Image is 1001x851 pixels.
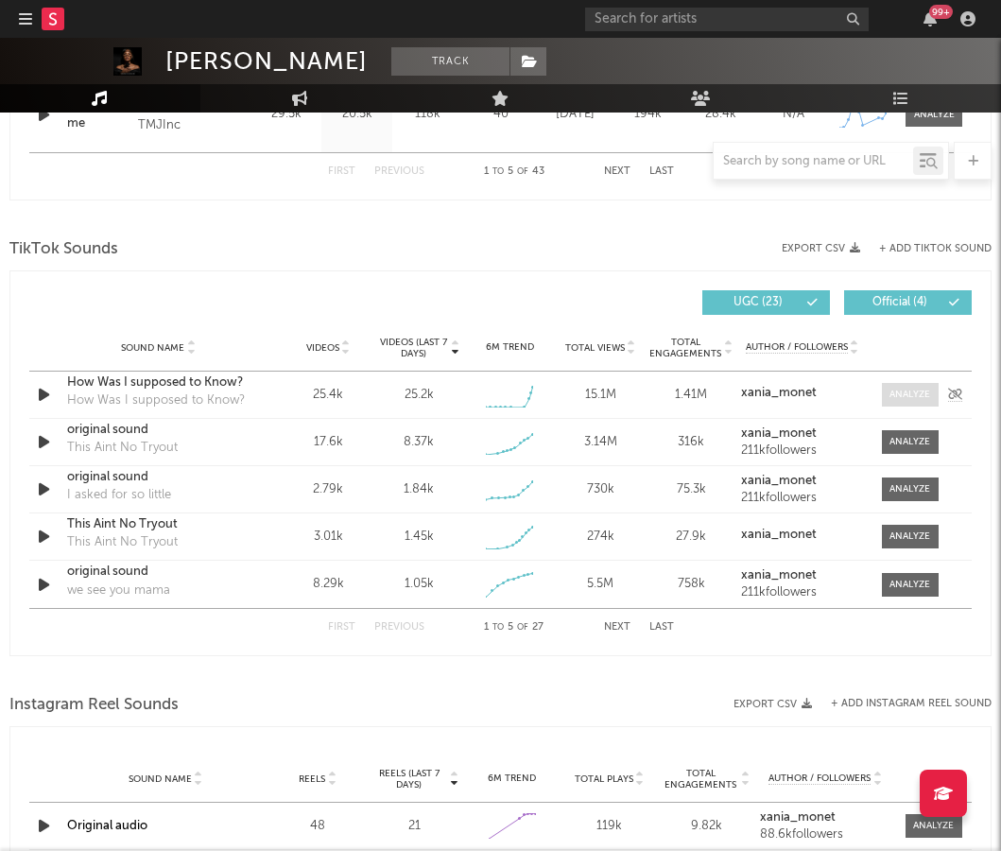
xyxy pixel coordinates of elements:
div: 48 [274,817,362,836]
div: How Was I supposed to Know? [67,391,245,410]
a: xania_monet [741,387,863,400]
a: xania_monet [741,475,863,488]
button: Track [391,47,509,76]
span: Author / Followers [746,341,848,354]
div: 118k [397,105,458,124]
button: + Add TikTok Sound [860,244,992,254]
div: 211k followers [741,586,863,599]
button: Official(4) [844,290,972,315]
div: 316k [650,433,732,452]
span: UGC ( 23 ) [715,297,802,308]
a: xania_monet [760,811,891,825]
input: Search for artists [585,8,869,31]
div: 20.5k [326,105,388,124]
span: Videos (last 7 days) [378,337,448,359]
strong: xania_monet [741,569,817,582]
button: Export CSV [733,699,812,710]
div: 6M Trend [469,340,550,355]
a: xania_monet [741,529,863,542]
a: xania_monet [741,569,863,582]
div: 27.9k [650,528,732,547]
span: Sound Name [129,773,192,785]
a: This Aint No Tryout [67,515,250,534]
div: 88.6k followers [760,828,891,842]
a: original sound [67,468,250,487]
div: 211k followers [741,444,863,458]
div: 21 [371,817,459,836]
div: 1.41M [650,386,732,405]
span: Reels (last 7 days) [371,768,448,790]
span: Reels [299,773,325,785]
button: 99+ [923,11,937,26]
button: + Add TikTok Sound [879,244,992,254]
a: xania_monet [741,427,863,441]
span: Official ( 4 ) [856,297,943,308]
button: + Add Instagram Reel Sound [831,699,992,709]
strong: xania_monet [741,427,817,440]
div: 29.5k [255,105,317,124]
div: 25.2k [405,386,434,405]
button: Next [604,622,630,633]
div: 28.4k [689,105,752,124]
div: [DATE] [544,105,607,124]
div: 40 [468,105,534,124]
span: Total Views [565,342,625,354]
div: 6M Trend [468,772,556,786]
span: Total Plays [575,773,633,785]
a: original sound [67,421,250,440]
button: Export CSV [782,243,860,254]
span: Sound Name [121,342,184,354]
input: Search by song name or URL [714,154,913,169]
div: 75.3k [650,480,732,499]
div: 730k [560,480,641,499]
div: 3.14M [560,433,641,452]
div: 25.4k [287,386,369,405]
span: Total Engagements [649,337,721,359]
div: This Aint No Tryout [67,533,178,552]
span: TikTok Sounds [9,238,118,261]
div: 5.5M [560,575,641,594]
div: 15.1M [560,386,641,405]
a: original sound [67,563,250,582]
div: 17.6k [287,433,369,452]
div: + Add Instagram Reel Sound [812,699,992,709]
button: First [328,622,355,633]
span: Author / Followers [768,773,871,785]
span: Total Engagements [663,768,739,790]
div: we see you mama [67,582,170,600]
div: This Aint No Tryout [67,439,178,458]
div: 758k [650,575,732,594]
a: I found me [67,96,129,133]
div: 1.05k [405,575,434,594]
span: of [517,623,528,632]
div: 8.37k [404,433,434,452]
div: 119k [565,817,653,836]
div: I asked for so little [67,486,171,505]
strong: xania_monet [741,475,817,487]
div: 2.79k [287,480,369,499]
span: Instagram Reel Sounds [9,694,179,717]
button: UGC(23) [702,290,830,315]
a: How Was I supposed to Know? [67,373,250,392]
div: 2025 TMJInc [138,92,189,137]
span: Videos [306,342,339,354]
div: [PERSON_NAME] [165,47,368,76]
div: 1.45k [405,528,434,547]
div: 1 5 27 [462,617,566,639]
div: 3.01k [287,528,369,547]
strong: xania_monet [741,387,817,399]
div: 274k [560,528,641,547]
a: Original audio [67,820,147,832]
div: 1.84k [404,480,434,499]
div: N/A [762,105,825,124]
button: Last [649,622,674,633]
strong: xania_monet [760,811,836,824]
div: 194k [616,105,680,124]
strong: xania_monet [741,529,817,541]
